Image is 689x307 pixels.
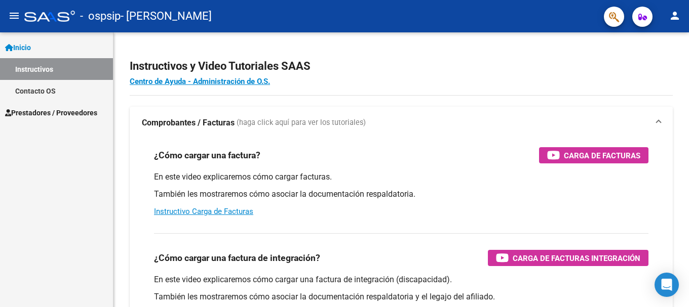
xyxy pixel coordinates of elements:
span: (haga click aquí para ver los tutoriales) [237,117,366,128]
span: - ospsip [80,5,121,27]
mat-icon: person [669,10,681,22]
strong: Comprobantes / Facturas [142,117,235,128]
a: Centro de Ayuda - Administración de O.S. [130,77,270,86]
h3: ¿Cómo cargar una factura de integración? [154,251,320,265]
span: Inicio [5,42,31,53]
a: Instructivo Carga de Facturas [154,207,253,216]
p: En este video explicaremos cómo cargar facturas. [154,171,648,183]
mat-icon: menu [8,10,20,22]
button: Carga de Facturas [539,147,648,163]
h2: Instructivos y Video Tutoriales SAAS [130,57,673,76]
span: - [PERSON_NAME] [121,5,212,27]
p: También les mostraremos cómo asociar la documentación respaldatoria y el legajo del afiliado. [154,291,648,302]
div: Open Intercom Messenger [655,273,679,297]
button: Carga de Facturas Integración [488,250,648,266]
span: Carga de Facturas Integración [513,252,640,265]
span: Carga de Facturas [564,149,640,162]
mat-expansion-panel-header: Comprobantes / Facturas (haga click aquí para ver los tutoriales) [130,107,673,139]
span: Prestadores / Proveedores [5,107,97,118]
h3: ¿Cómo cargar una factura? [154,148,260,162]
p: En este video explicaremos cómo cargar una factura de integración (discapacidad). [154,274,648,285]
p: También les mostraremos cómo asociar la documentación respaldatoria. [154,189,648,200]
